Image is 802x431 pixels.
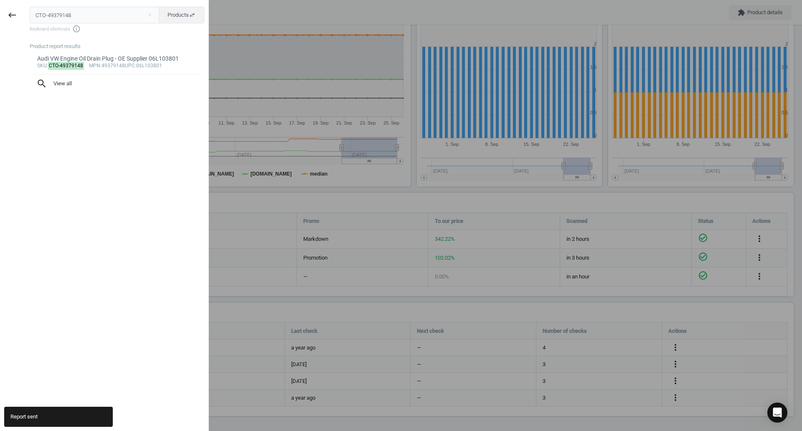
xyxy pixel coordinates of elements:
[189,12,195,18] i: swap_horiz
[30,74,204,93] button: searchView all
[4,407,113,427] div: Report sent
[30,43,208,50] div: Product report results
[37,55,197,63] div: Audi VW Engine Oil Drain Plug - OE Supplier 06L103801
[89,63,100,69] span: mpn
[37,63,197,69] div: : :49379148 :06L103801
[168,11,195,19] span: Products
[48,62,84,70] mark: CTO-49379148
[143,11,156,19] button: Close
[125,63,135,69] span: upc
[36,78,47,89] i: search
[30,7,160,23] input: Enter the SKU or product name
[7,10,17,20] i: keyboard_backspace
[72,25,81,33] i: info_outline
[159,7,204,23] button: Productsswap_horiz
[3,5,22,25] button: keyboard_backspace
[30,25,204,33] span: Keyboard shortcuts
[767,403,787,423] div: Open Intercom Messenger
[36,78,198,89] span: View all
[37,63,47,69] span: sku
